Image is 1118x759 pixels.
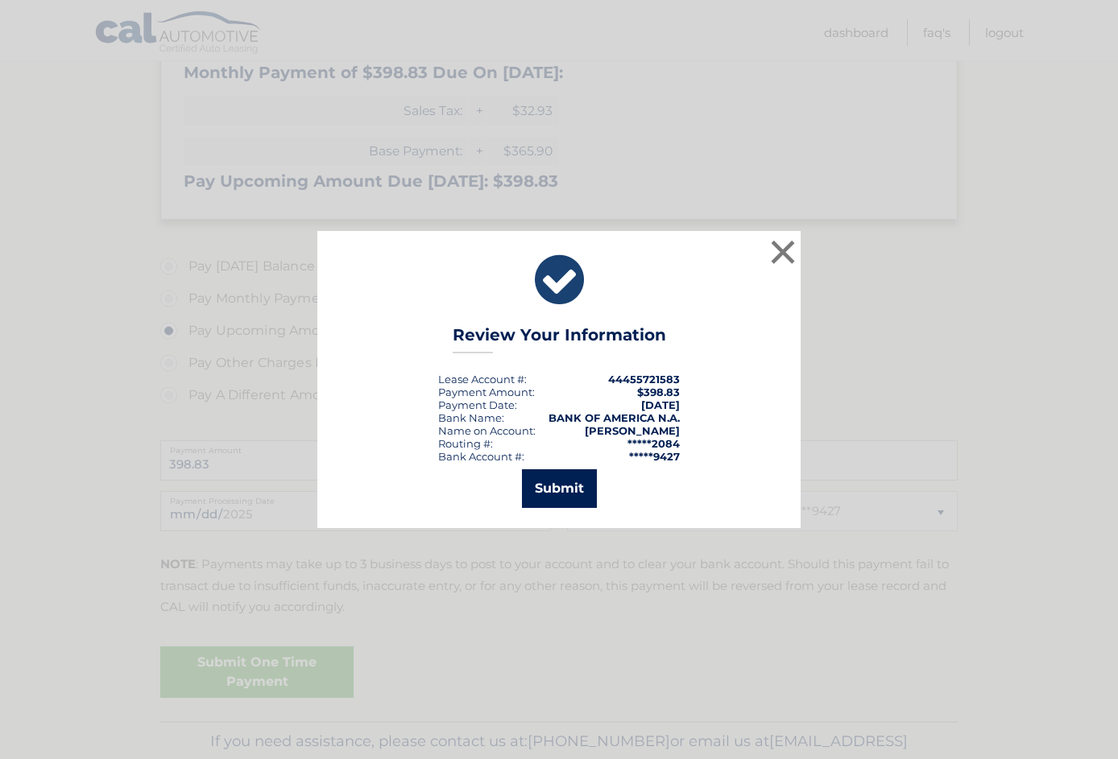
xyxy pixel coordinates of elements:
span: [DATE] [641,398,680,411]
span: $398.83 [637,386,680,398]
h3: Review Your Information [453,325,666,353]
strong: BANK OF AMERICA N.A. [549,411,680,424]
div: Routing #: [438,437,493,450]
span: Payment Date [438,398,515,411]
button: Submit [522,469,597,508]
div: Bank Name: [438,411,504,424]
div: : [438,398,517,411]
div: Bank Account #: [438,450,524,463]
button: × [767,236,799,268]
strong: 44455721583 [608,373,680,386]
div: Payment Amount: [438,386,535,398]
div: Name on Account: [438,424,536,437]
strong: [PERSON_NAME] [585,424,680,437]
div: Lease Account #: [438,373,527,386]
